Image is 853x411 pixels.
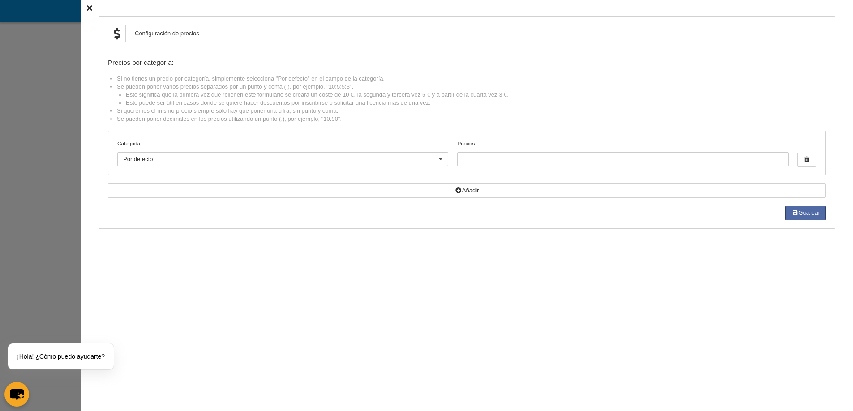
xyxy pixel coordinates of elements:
li: Si queremos el mismo precio siempre sólo hay que poner una cifra, sin punto y coma. [117,107,826,115]
button: Guardar [785,206,826,220]
button: chat-button [4,382,29,407]
label: Precios [457,140,788,166]
span: Por defecto [123,156,153,162]
button: Añadir [108,183,826,198]
div: Configuración de precios [135,30,199,38]
i: Cerrar [87,5,92,11]
li: Si no tienes un precio por categoría, simplemente selecciona "Por defecto" en el campo de la cate... [117,75,826,83]
li: Esto significa que la primera vez que rellenen este formulario se creará un coste de 10 €, la seg... [126,91,826,99]
div: ¡Hola! ¿Cómo puedo ayudarte? [8,343,114,369]
li: Se pueden poner decimales en los precios utilizando un punto (.), por ejemplo, "10.90". [117,115,826,123]
div: Precios por categoría: [108,59,826,67]
input: Precios [457,152,788,166]
label: Categoría [117,140,448,148]
li: Esto puede ser útil en casos donde se quiere hacer descuentos por inscribirse o solicitar una lic... [126,99,826,107]
li: Se pueden poner varios precios separados por un punto y coma (;), por ejemplo, "10;5;5;3". [117,83,826,107]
